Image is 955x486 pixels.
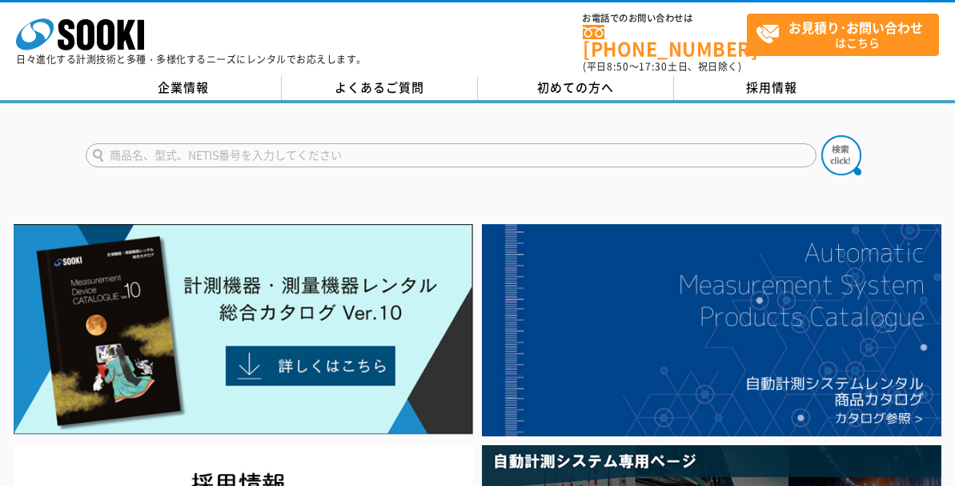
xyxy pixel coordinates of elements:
[583,14,747,23] span: お電話でのお問い合わせは
[14,224,472,435] img: Catalog Ver10
[86,143,817,167] input: 商品名、型式、NETIS番号を入力してください
[482,224,941,436] img: 自動計測システムカタログ
[747,14,939,56] a: お見積り･お問い合わせはこちら
[478,76,674,100] a: 初めての方へ
[788,18,923,37] strong: お見積り･お問い合わせ
[583,59,741,74] span: (平日 ～ 土日、祝日除く)
[537,78,614,96] span: 初めての方へ
[756,14,938,54] span: はこちら
[16,54,367,64] p: 日々進化する計測技術と多種・多様化するニーズにレンタルでお応えします。
[282,76,478,100] a: よくあるご質問
[821,135,861,175] img: btn_search.png
[86,76,282,100] a: 企業情報
[674,76,870,100] a: 採用情報
[639,59,668,74] span: 17:30
[583,25,747,58] a: [PHONE_NUMBER]
[607,59,629,74] span: 8:50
